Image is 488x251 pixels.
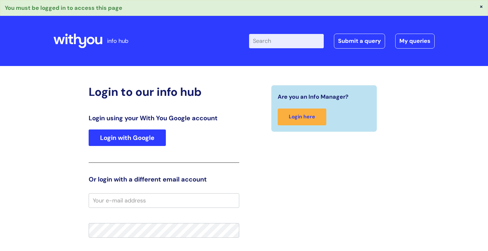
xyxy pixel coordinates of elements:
input: Your e-mail address [89,193,239,208]
h3: Or login with a different email account [89,175,239,183]
p: info hub [107,36,128,46]
span: Are you an Info Manager? [278,92,349,102]
a: My queries [395,34,435,48]
button: × [479,3,483,9]
a: Submit a query [334,34,385,48]
input: Search [249,34,324,48]
a: Login here [278,109,326,125]
h3: Login using your With You Google account [89,114,239,122]
h2: Login to our info hub [89,85,239,99]
a: Login with Google [89,129,166,146]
